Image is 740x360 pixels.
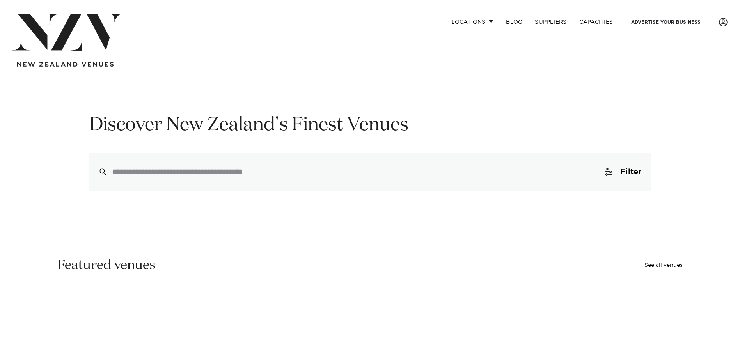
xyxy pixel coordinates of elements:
a: SUPPLIERS [529,14,573,30]
h2: Featured venues [57,257,156,274]
h1: Discover New Zealand's Finest Venues [89,113,651,138]
span: Filter [620,168,641,176]
a: See all venues [644,263,683,268]
a: Advertise your business [625,14,707,30]
a: Capacities [573,14,619,30]
img: nzv-logo.png [12,14,123,51]
a: BLOG [500,14,529,30]
button: Filter [595,153,651,191]
img: new-zealand-venues-text.png [17,62,114,67]
a: Locations [445,14,500,30]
